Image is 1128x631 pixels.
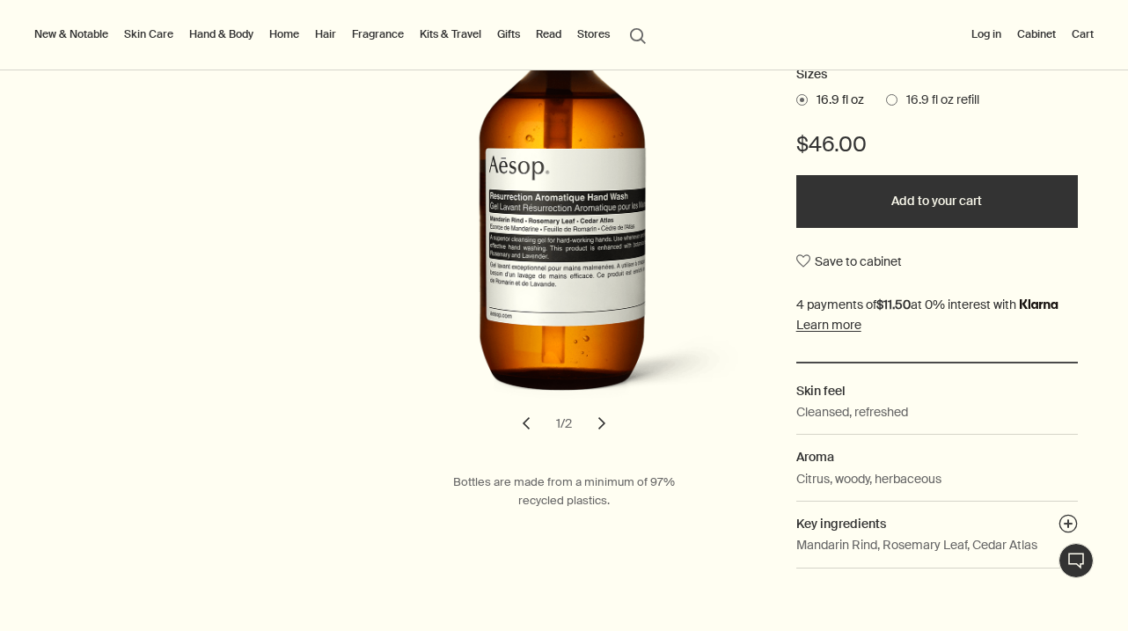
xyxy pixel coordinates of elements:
button: Cart [1068,24,1097,45]
button: Live Assistance [1058,543,1094,578]
p: Mandarin Rind, Rosemary Leaf, Cedar Atlas [796,535,1037,554]
button: Save to cabinet [796,246,902,277]
p: Citrus, woody, herbaceous [796,469,941,488]
button: Key ingredients [1058,514,1078,539]
a: Gifts [494,24,524,45]
button: previous slide [507,404,546,443]
h2: Skin feel [796,381,1079,400]
span: $46.00 [796,130,867,158]
button: next slide [582,404,621,443]
span: Key ingredients [796,516,886,532]
a: Skin Care [121,24,177,45]
span: 16.9 fl oz refill [897,92,979,109]
button: Open search [622,18,654,51]
a: Fragrance [348,24,407,45]
a: Hair [311,24,340,45]
button: Add to your cart - $46.00 [796,175,1079,228]
h2: Aroma [796,447,1079,466]
button: Stores [574,24,613,45]
h2: Sizes [796,64,1079,85]
a: Cabinet [1014,24,1059,45]
span: 16.9 fl oz [808,92,864,109]
a: Home [266,24,303,45]
a: Hand & Body [186,24,257,45]
a: Kits & Travel [416,24,485,45]
button: Log in [968,24,1005,45]
a: Read [532,24,565,45]
p: Cleansed, refreshed [796,402,908,422]
span: Bottles are made from a minimum of 97% recycled plastics. [453,474,675,508]
button: New & Notable [31,24,112,45]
